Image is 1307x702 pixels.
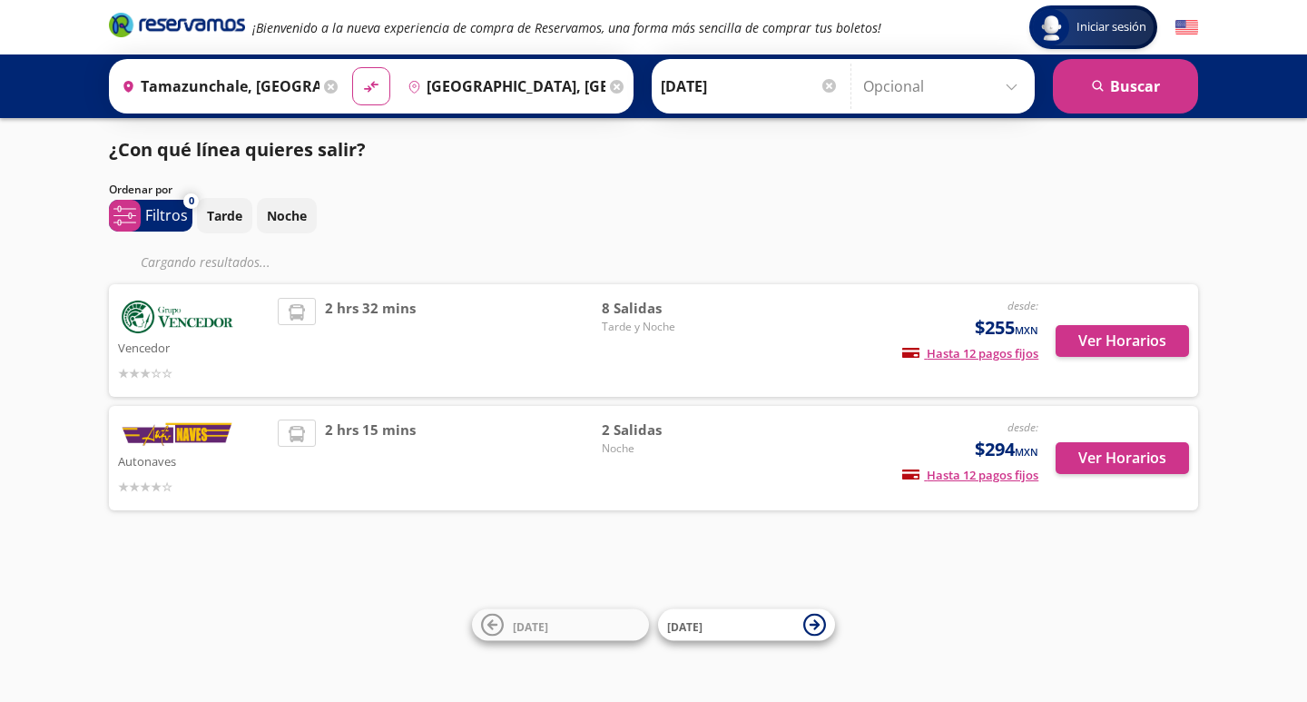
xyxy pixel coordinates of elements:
[114,64,319,109] input: Buscar Origen
[602,319,729,335] span: Tarde y Noche
[1056,442,1189,474] button: Ver Horarios
[109,136,366,163] p: ¿Con qué línea quieres salir?
[658,609,835,641] button: [DATE]
[118,420,236,449] img: Autonaves
[400,64,605,109] input: Buscar Destino
[109,11,245,38] i: Brand Logo
[109,182,172,198] p: Ordenar por
[902,345,1038,361] span: Hasta 12 pagos fijos
[118,298,236,336] img: Vencedor
[661,64,839,109] input: Elegir Fecha
[1015,323,1038,337] small: MXN
[1015,445,1038,459] small: MXN
[472,609,649,641] button: [DATE]
[1007,298,1038,313] em: desde:
[118,450,269,471] p: Autonaves
[189,193,194,209] span: 0
[141,253,270,271] em: Cargando resultados ...
[513,618,548,634] span: [DATE]
[1053,59,1198,114] button: Buscar
[667,618,703,634] span: [DATE]
[197,198,252,233] button: Tarde
[602,440,729,457] span: Noche
[207,206,242,225] p: Tarde
[267,206,307,225] p: Noche
[252,19,881,36] em: ¡Bienvenido a la nueva experiencia de compra de Reservamos, una forma más sencilla de comprar tus...
[109,200,192,232] button: 0Filtros
[118,336,269,358] p: Vencedor
[325,298,416,383] span: 2 hrs 32 mins
[1056,325,1189,357] button: Ver Horarios
[1069,18,1154,36] span: Iniciar sesión
[1007,420,1038,435] em: desde:
[325,420,416,497] span: 2 hrs 15 mins
[975,314,1038,341] span: $255
[975,436,1038,463] span: $294
[109,11,245,44] a: Brand Logo
[145,204,188,226] p: Filtros
[902,467,1038,483] span: Hasta 12 pagos fijos
[257,198,317,233] button: Noche
[602,298,729,319] span: 8 Salidas
[1175,16,1198,39] button: English
[863,64,1026,109] input: Opcional
[602,420,729,440] span: 2 Salidas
